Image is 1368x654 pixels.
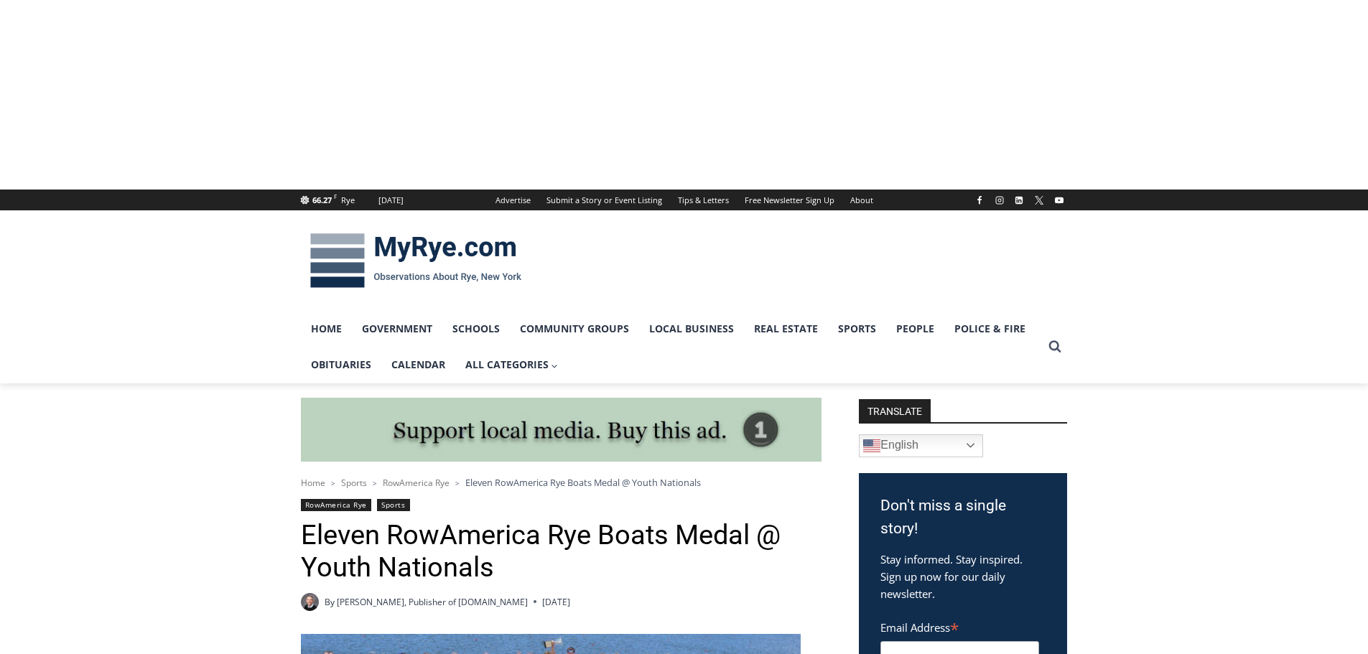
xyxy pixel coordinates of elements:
a: Author image [301,593,319,611]
img: MyRye.com [301,223,531,298]
a: Community Groups [510,311,639,347]
a: Home [301,311,352,347]
a: Instagram [991,192,1008,209]
span: All Categories [465,357,559,373]
span: > [331,478,335,488]
a: YouTube [1051,192,1068,209]
span: > [373,478,377,488]
a: Advertise [488,190,539,210]
a: RowAmerica Rye [383,477,450,489]
p: Stay informed. Stay inspired. Sign up now for our daily newsletter. [880,551,1046,602]
a: Sports [377,499,409,511]
a: Real Estate [744,311,828,347]
a: X [1030,192,1048,209]
span: By [325,595,335,609]
time: [DATE] [542,595,570,609]
img: en [863,437,880,454]
img: support local media, buy this ad [301,398,822,462]
a: Facebook [971,192,988,209]
span: > [455,478,460,488]
h1: Eleven RowAmerica Rye Boats Medal @ Youth Nationals [301,519,822,584]
a: Police & Fire [944,311,1036,347]
a: People [886,311,944,347]
a: Submit a Story or Event Listing [539,190,670,210]
div: Rye [341,194,355,207]
a: English [859,434,983,457]
nav: Breadcrumbs [301,475,822,490]
span: 66.27 [312,195,332,205]
a: Linkedin [1010,192,1028,209]
a: Free Newsletter Sign Up [737,190,842,210]
div: [DATE] [378,194,404,207]
a: All Categories [455,347,569,383]
label: Email Address [880,613,1039,639]
a: Obituaries [301,347,381,383]
a: Tips & Letters [670,190,737,210]
span: F [334,192,337,200]
a: Sports [828,311,886,347]
a: Sports [341,477,367,489]
nav: Primary Navigation [301,311,1042,383]
a: Home [301,477,325,489]
a: About [842,190,881,210]
a: [PERSON_NAME], Publisher of [DOMAIN_NAME] [337,596,528,608]
a: Calendar [381,347,455,383]
strong: TRANSLATE [859,399,931,422]
span: Eleven RowAmerica Rye Boats Medal @ Youth Nationals [465,476,701,489]
button: View Search Form [1042,334,1068,360]
a: Government [352,311,442,347]
a: Schools [442,311,510,347]
a: Local Business [639,311,744,347]
a: RowAmerica Rye [301,499,371,511]
nav: Secondary Navigation [488,190,881,210]
h3: Don't miss a single story! [880,495,1046,540]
